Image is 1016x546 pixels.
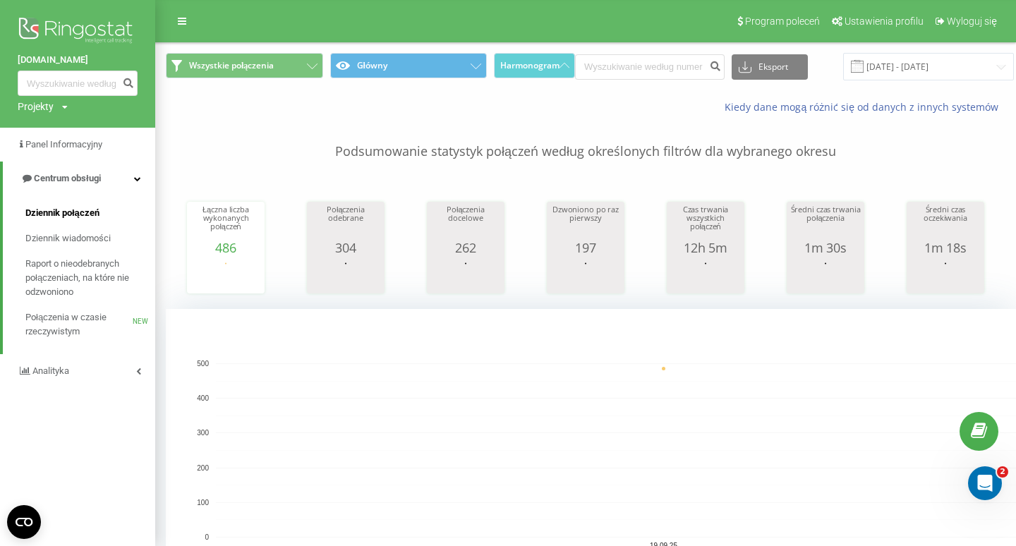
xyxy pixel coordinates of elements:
[197,394,209,402] text: 400
[670,205,741,241] div: Czas trwania wszystkich połączeń
[25,257,148,299] span: Raport o nieodebranych połączeniach, na które nie odzwoniono
[25,310,133,339] span: Połączenia w czasie rzeczywistym
[190,241,261,255] div: 486
[166,53,323,78] button: Wszystkie połączenia
[430,255,501,297] svg: A chart.
[550,205,621,241] div: Dzwoniono po raz pierwszy
[790,241,861,255] div: 1m 30s
[430,241,501,255] div: 262
[197,360,209,368] text: 500
[197,464,209,472] text: 200
[910,255,981,297] svg: A chart.
[18,71,138,96] input: Wyszukiwanie według numeru
[310,205,381,241] div: Połączenia odebrane
[205,533,209,541] text: 0
[330,53,488,78] button: Główny
[3,162,155,195] a: Centrum obsługi
[910,241,981,255] div: 1m 18s
[197,430,209,437] text: 300
[7,505,41,539] button: Open CMP widget
[18,53,138,67] a: [DOMAIN_NAME]
[670,241,741,255] div: 12h 5m
[18,14,138,49] img: Ringostat logo
[25,139,102,150] span: Panel Informacyjny
[25,251,155,305] a: Raport o nieodebranych połączeniach, na które nie odzwoniono
[166,114,1005,161] p: Podsumowanie statystyk połączeń według określonych filtrów dla wybranego okresu
[670,255,741,297] svg: A chart.
[732,54,808,80] button: Eksport
[745,16,820,27] span: Program poleceń
[997,466,1008,478] span: 2
[32,365,69,376] span: Analityka
[725,100,1005,114] a: Kiedy dane mogą różnić się od danych z innych systemów
[34,173,101,183] span: Centrum obsługi
[968,466,1002,500] iframe: Intercom live chat
[845,16,924,27] span: Ustawienia profilu
[550,241,621,255] div: 197
[575,54,725,80] input: Wyszukiwanie według numeru
[310,255,381,297] svg: A chart.
[790,205,861,241] div: Średni czas trwania połączenia
[190,255,261,297] svg: A chart.
[18,99,54,114] div: Projekty
[25,206,99,220] span: Dziennik połączeń
[494,53,575,78] button: Harmonogram
[500,61,560,71] span: Harmonogram
[190,205,261,241] div: Łączna liczba wykonanych połączeń
[910,205,981,241] div: Średni czas oczekiwania
[790,255,861,297] svg: A chart.
[25,200,155,226] a: Dziennik połączeń
[197,499,209,506] text: 100
[947,16,997,27] span: Wyloguj się
[310,241,381,255] div: 304
[550,255,621,297] svg: A chart.
[430,205,501,241] div: Połączenia docelowe
[25,231,111,245] span: Dziennik wiadomości
[25,226,155,251] a: Dziennik wiadomości
[189,60,274,71] span: Wszystkie połączenia
[25,305,155,344] a: Połączenia w czasie rzeczywistymNEW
